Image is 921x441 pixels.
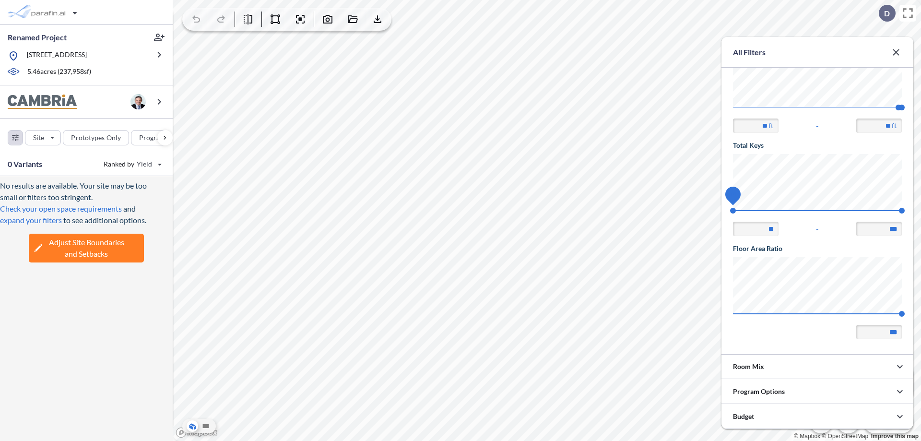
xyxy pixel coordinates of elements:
[8,95,77,109] img: BrandImage
[139,133,166,143] p: Program
[871,433,919,440] a: Improve this map
[176,427,218,438] a: Mapbox homepage
[892,121,897,131] label: ft
[131,130,183,145] button: Program
[884,9,890,18] p: D
[8,32,67,43] p: Renamed Project
[8,158,43,170] p: 0 Variants
[49,237,124,260] span: Adjust Site Boundaries and Setbacks
[733,387,785,396] p: Program Options
[71,133,121,143] p: Prototypes Only
[733,412,754,421] p: Budget
[27,50,87,62] p: [STREET_ADDRESS]
[29,234,144,262] button: Adjust Site Boundariesand Setbacks
[730,191,736,198] span: 74
[25,130,61,145] button: Site
[733,362,764,371] p: Room Mix
[63,130,129,145] button: Prototypes Only
[794,433,820,440] a: Mapbox
[130,94,146,109] img: user logo
[768,121,773,131] label: ft
[187,420,198,432] button: Aerial View
[96,156,168,172] button: Ranked by Yield
[27,67,91,77] p: 5.46 acres ( 237,958 sf)
[200,420,212,432] button: Site Plan
[733,119,902,133] div: -
[733,47,766,58] p: All Filters
[822,433,868,440] a: OpenStreetMap
[733,244,902,253] h5: Floor Area Ratio
[733,141,902,150] h5: Total Keys
[137,159,153,169] span: Yield
[733,222,902,236] div: -
[33,133,44,143] p: Site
